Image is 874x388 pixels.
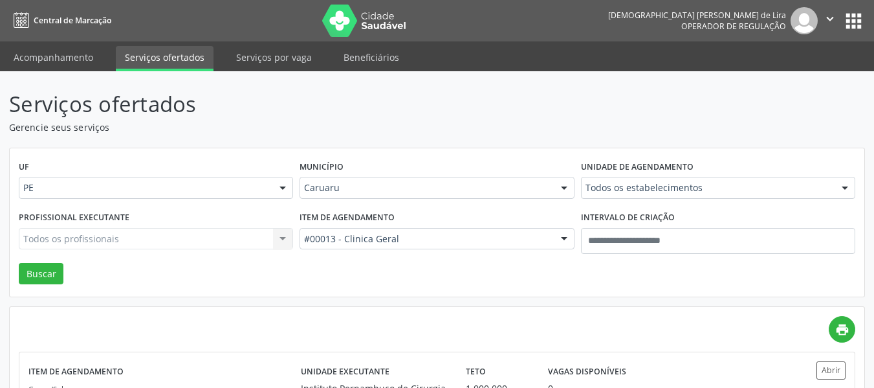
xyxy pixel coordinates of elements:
[34,15,111,26] span: Central de Marcação
[23,181,267,194] span: PE
[9,120,608,134] p: Gerencie seus serviços
[581,208,675,228] label: Intervalo de criação
[835,323,849,337] i: print
[19,157,29,177] label: UF
[466,361,486,382] label: Teto
[581,157,694,177] label: Unidade de agendamento
[5,46,102,69] a: Acompanhamento
[829,316,855,343] a: print
[304,181,547,194] span: Caruaru
[28,361,124,382] label: Item de agendamento
[9,88,608,120] p: Serviços ofertados
[300,157,344,177] label: Município
[791,7,818,34] img: img
[334,46,408,69] a: Beneficiários
[19,263,63,285] button: Buscar
[9,10,111,31] a: Central de Marcação
[585,181,829,194] span: Todos os estabelecimentos
[300,208,395,228] label: Item de agendamento
[818,7,842,34] button: 
[304,233,547,245] span: #00013 - Clinica Geral
[816,361,846,379] button: Abrir
[842,10,865,32] button: apps
[823,12,837,26] i: 
[548,361,626,382] label: Vagas disponíveis
[301,361,389,382] label: Unidade executante
[227,46,321,69] a: Serviços por vaga
[608,10,786,21] div: [DEMOGRAPHIC_DATA] [PERSON_NAME] de Lira
[681,21,786,32] span: Operador de regulação
[116,46,213,71] a: Serviços ofertados
[19,208,129,228] label: Profissional executante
